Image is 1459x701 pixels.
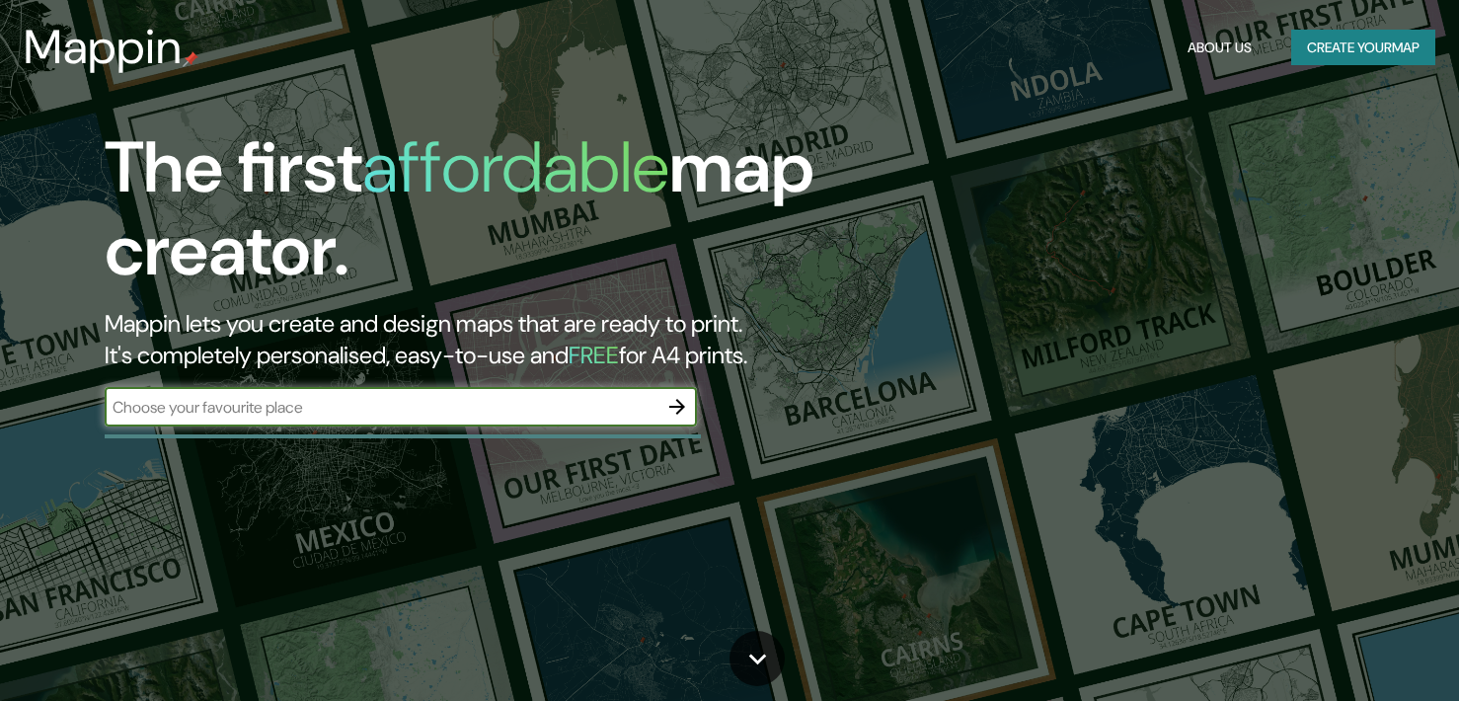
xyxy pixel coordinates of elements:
[569,340,619,370] h5: FREE
[24,20,183,75] h3: Mappin
[183,51,198,67] img: mappin-pin
[105,126,834,308] h1: The first map creator.
[105,308,834,371] h2: Mappin lets you create and design maps that are ready to print. It's completely personalised, eas...
[105,396,657,419] input: Choose your favourite place
[362,121,669,213] h1: affordable
[1180,30,1260,66] button: About Us
[1291,30,1435,66] button: Create yourmap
